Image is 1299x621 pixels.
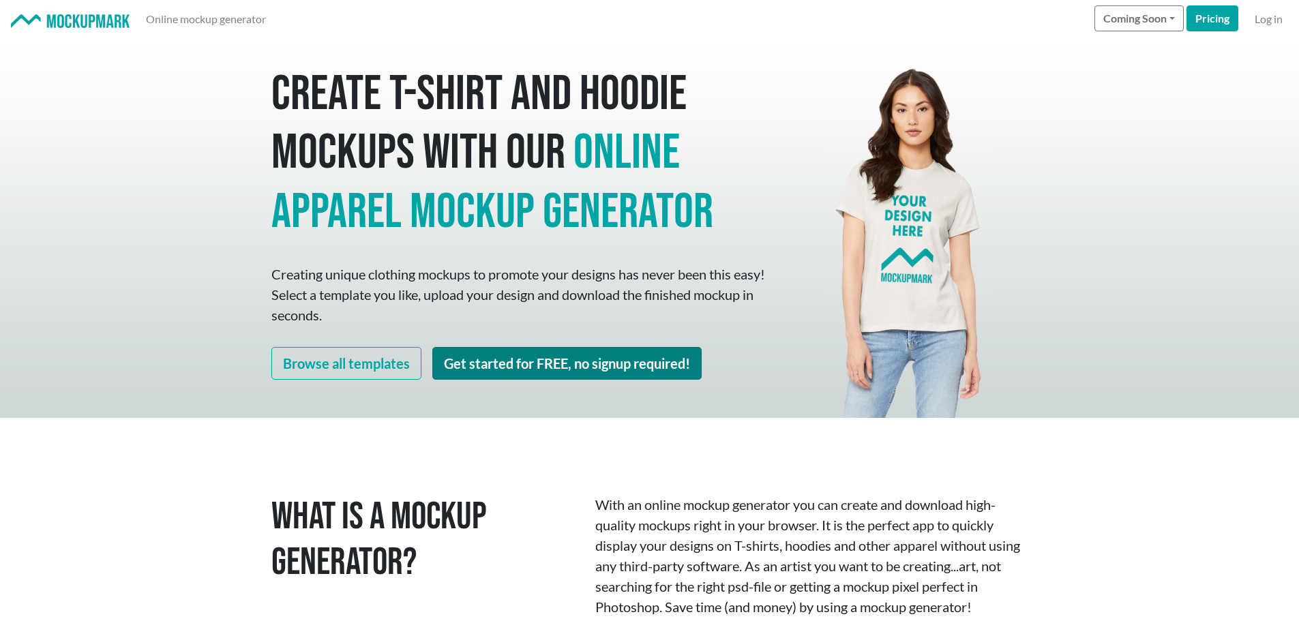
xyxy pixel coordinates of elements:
h1: Create T-shirt and hoodie mockups with our [271,65,769,242]
span: online apparel mockup generator [271,123,713,241]
img: Mockup Mark hero - your design here [824,38,994,418]
img: Mockup Mark [11,14,130,29]
h1: What is a Mockup Generator? [271,494,575,586]
p: With an online mockup generator you can create and download high-quality mockups right in your br... [595,494,1028,617]
p: Creating unique clothing mockups to promote your designs has never been this easy! Select a templ... [271,264,769,325]
button: Coming Soon [1094,5,1184,31]
a: Online mockup generator [140,5,271,33]
a: Log in [1249,5,1288,33]
a: Browse all templates [271,347,421,380]
a: Pricing [1186,5,1238,31]
a: Get started for FREE, no signup required! [432,347,702,380]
